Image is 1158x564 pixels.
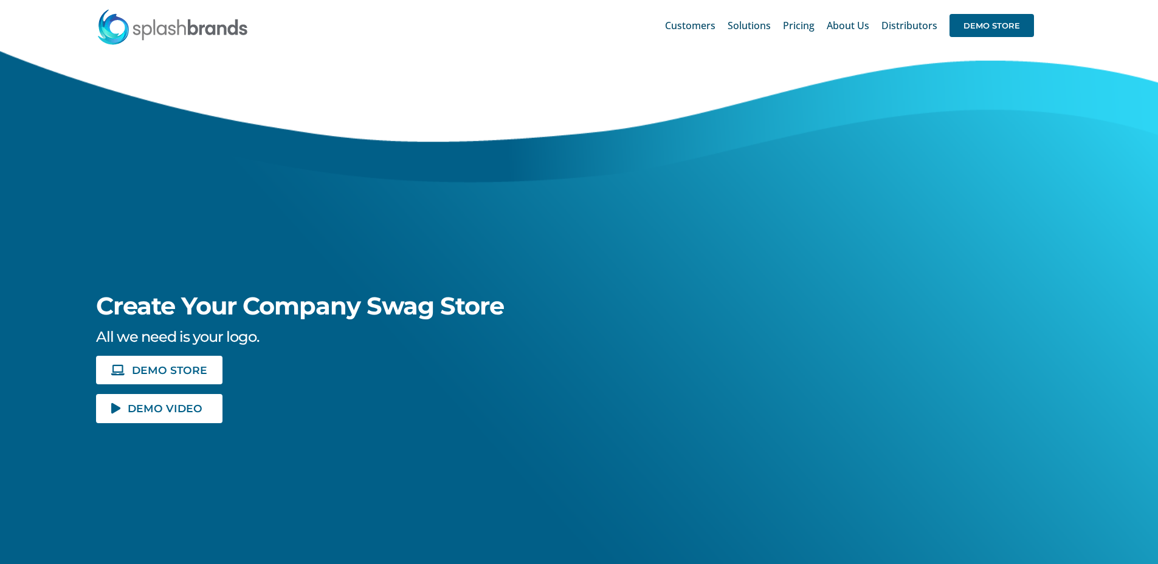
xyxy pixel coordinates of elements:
[881,21,937,30] span: Distributors
[949,6,1034,45] a: DEMO STORE
[96,291,504,321] span: Create Your Company Swag Store
[665,21,715,30] span: Customers
[97,8,249,45] img: SplashBrands.com Logo
[728,21,771,30] span: Solutions
[783,21,815,30] span: Pricing
[96,328,259,345] span: All we need is your logo.
[783,6,815,45] a: Pricing
[665,6,1034,45] nav: Main Menu
[827,21,869,30] span: About Us
[96,356,222,384] a: DEMO STORE
[881,6,937,45] a: Distributors
[665,6,715,45] a: Customers
[949,14,1034,37] span: DEMO STORE
[128,403,202,413] span: DEMO VIDEO
[132,365,207,375] span: DEMO STORE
